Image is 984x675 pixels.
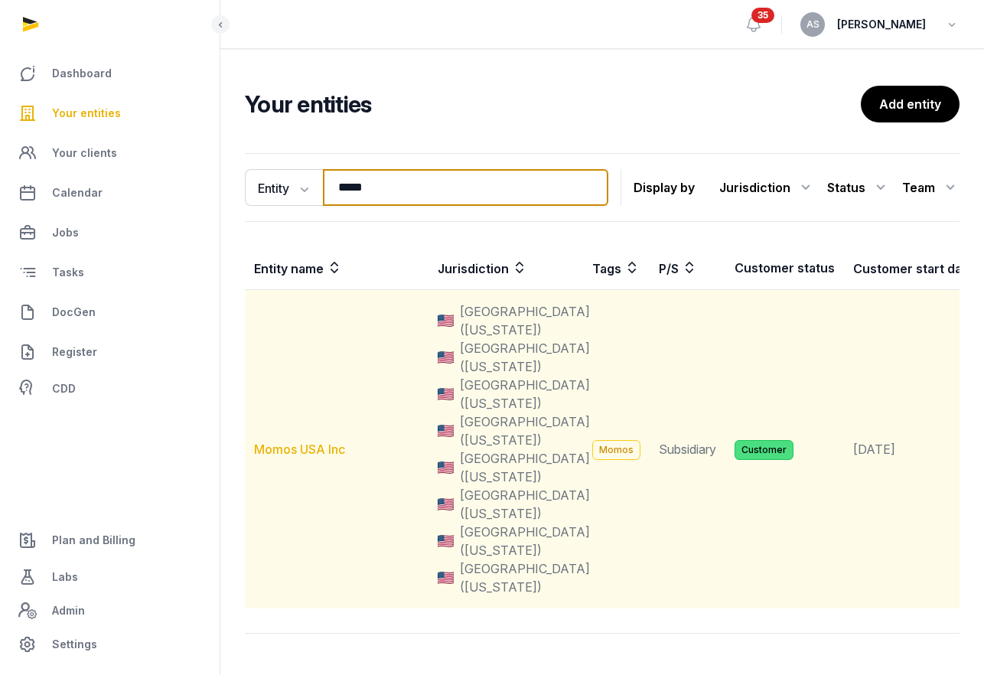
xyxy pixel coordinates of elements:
a: Tasks [12,254,207,291]
button: Entity [245,169,323,206]
span: [GEOGRAPHIC_DATA] ([US_STATE]) [460,302,590,339]
span: [GEOGRAPHIC_DATA] ([US_STATE]) [460,376,590,412]
a: Register [12,334,207,370]
span: Plan and Billing [52,531,135,549]
span: AS [806,20,819,29]
span: Admin [52,602,85,620]
div: Team [902,175,960,200]
div: Jurisdiction [719,175,815,200]
a: Dashboard [12,55,207,92]
button: AS [800,12,825,37]
span: [GEOGRAPHIC_DATA] ([US_STATE]) [460,486,590,523]
span: [GEOGRAPHIC_DATA] ([US_STATE]) [460,339,590,376]
a: Settings [12,626,207,663]
span: Dashboard [52,64,112,83]
span: CDD [52,380,76,398]
span: Your clients [52,144,117,162]
h2: Your entities [245,90,861,118]
a: Your entities [12,95,207,132]
a: CDD [12,373,207,404]
a: Jobs [12,214,207,251]
span: Calendar [52,184,103,202]
span: Customer [735,440,793,460]
span: Settings [52,635,97,654]
span: DocGen [52,303,96,321]
th: Entity name [245,246,428,290]
a: Plan and Billing [12,522,207,559]
th: Tags [583,246,650,290]
span: [GEOGRAPHIC_DATA] ([US_STATE]) [460,449,590,486]
a: Momos USA Inc [254,442,345,457]
p: Display by [634,175,695,200]
a: Your clients [12,135,207,171]
span: Your entities [52,104,121,122]
span: [PERSON_NAME] [837,15,926,34]
a: Admin [12,595,207,626]
span: 35 [751,8,774,23]
span: [GEOGRAPHIC_DATA] ([US_STATE]) [460,412,590,449]
span: Register [52,343,97,361]
th: Jurisdiction [428,246,583,290]
span: Tasks [52,263,84,282]
a: DocGen [12,294,207,331]
a: Calendar [12,174,207,211]
td: Subsidiary [650,290,725,609]
span: Labs [52,568,78,586]
div: Status [827,175,890,200]
span: Momos [592,440,640,460]
span: [GEOGRAPHIC_DATA] ([US_STATE]) [460,559,590,596]
span: Jobs [52,223,79,242]
a: Labs [12,559,207,595]
th: P/S [650,246,725,290]
span: [GEOGRAPHIC_DATA] ([US_STATE]) [460,523,590,559]
th: Customer status [725,246,844,290]
a: Add entity [861,86,960,122]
